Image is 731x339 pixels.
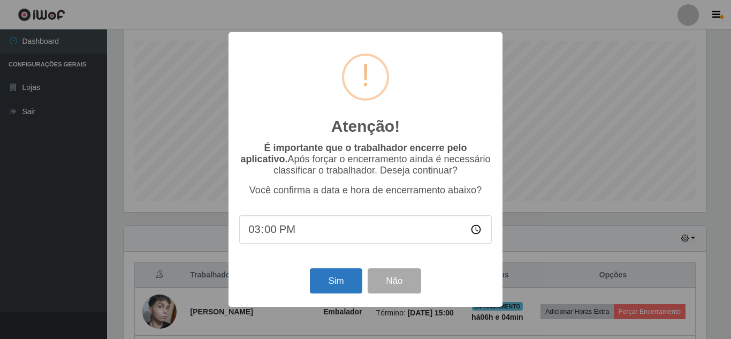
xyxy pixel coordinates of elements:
[240,142,467,164] b: É importante que o trabalhador encerre pelo aplicativo.
[310,268,362,293] button: Sim
[368,268,421,293] button: Não
[331,117,400,136] h2: Atenção!
[239,185,492,196] p: Você confirma a data e hora de encerramento abaixo?
[239,142,492,176] p: Após forçar o encerramento ainda é necessário classificar o trabalhador. Deseja continuar?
